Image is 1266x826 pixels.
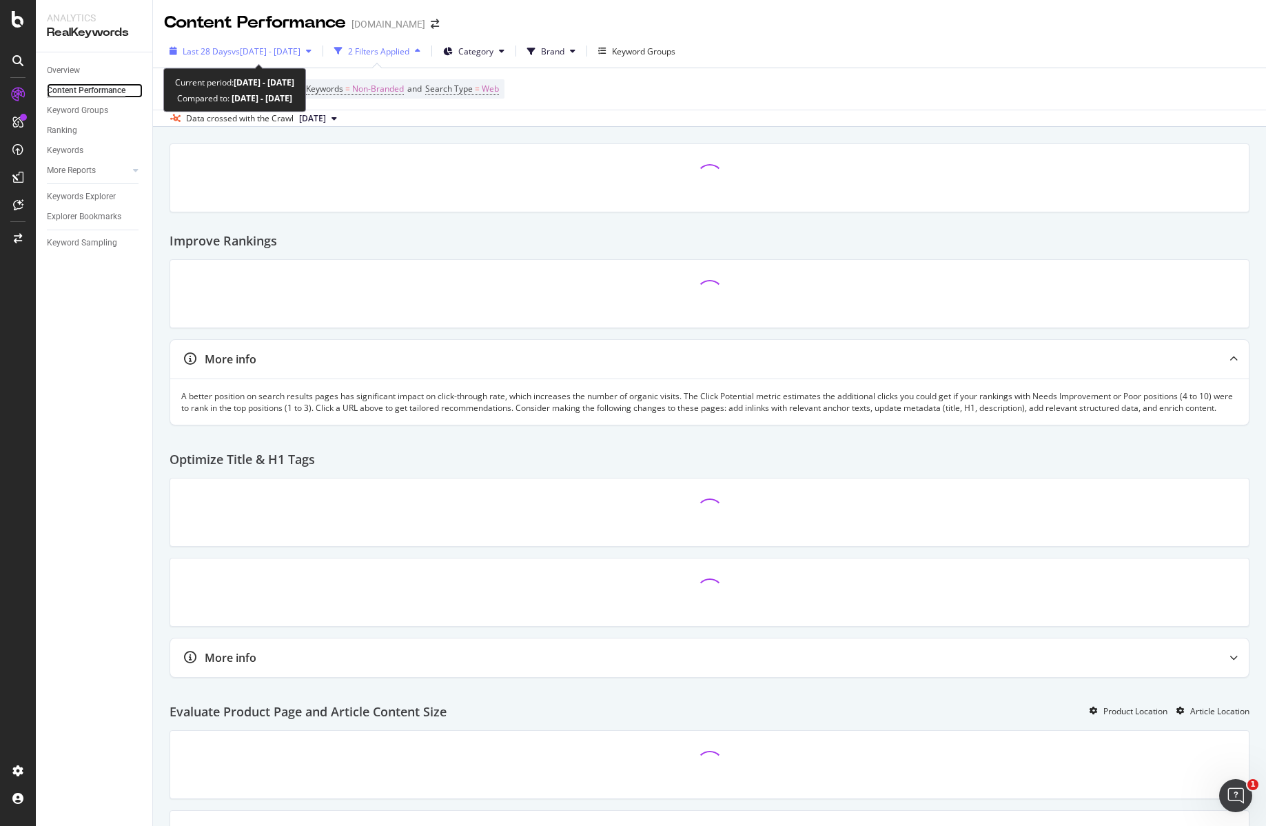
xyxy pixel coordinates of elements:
div: Keyword Sampling [47,236,117,250]
div: Content Performance [47,83,125,98]
a: Ranking [47,123,143,138]
span: Last 28 Days [183,46,232,57]
div: More Reports [47,163,96,178]
div: More info [205,352,256,367]
a: Keyword Groups [47,103,143,118]
div: [DOMAIN_NAME] [351,17,425,31]
b: [DATE] - [DATE] [229,92,292,104]
div: Article Location [1190,705,1249,717]
div: Analytics [47,11,141,25]
button: Brand [522,40,581,62]
iframe: Intercom live chat [1219,779,1252,812]
div: 2 Filters Applied [348,46,409,57]
a: Overview [47,63,143,78]
span: = [475,83,480,94]
span: and [407,83,422,94]
button: Last 28 Daysvs[DATE] - [DATE] [164,40,317,62]
button: Product Location [1084,700,1167,722]
a: Keywords Explorer [47,190,143,204]
h2: Improve Rankings [170,234,277,248]
a: Content Performance [47,83,143,98]
h2: Optimize Title & H1 Tags [170,453,315,467]
span: 1 [1247,779,1258,790]
b: [DATE] - [DATE] [234,77,294,88]
a: Keyword Sampling [47,236,143,250]
button: [DATE] [294,110,343,127]
div: Current period: [175,74,294,90]
div: Keywords [47,143,83,158]
span: Keywords [306,83,343,94]
button: Category [438,40,510,62]
div: Data crossed with the Crawl [186,112,294,125]
div: More info [205,650,256,666]
div: arrow-right-arrow-left [431,19,439,29]
span: = [345,83,350,94]
div: Keywords Explorer [47,190,116,204]
span: vs [DATE] - [DATE] [232,46,300,57]
a: Keywords [47,143,143,158]
div: Content Performance [164,11,346,34]
span: Non-Branded [352,79,404,99]
div: Keyword Groups [47,103,108,118]
button: 2 Filters Applied [329,40,426,62]
span: Web [482,79,499,99]
h2: Evaluate Product Page and Article Content Size [170,705,447,719]
a: More Reports [47,163,129,178]
div: A better position on search results pages has significant impact on click-through rate, which inc... [181,390,1238,414]
button: Article Location [1171,700,1249,722]
div: Ranking [47,123,77,138]
div: Explorer Bookmarks [47,210,121,224]
div: Overview [47,63,80,78]
a: Explorer Bookmarks [47,210,143,224]
div: RealKeywords [47,25,141,41]
span: Category [458,46,493,57]
span: Brand [541,46,564,57]
div: Compared to: [177,90,292,106]
button: Keyword Groups [593,40,681,62]
span: Search Type [425,83,473,94]
span: 2025 Sep. 19th [299,112,326,125]
div: Keyword Groups [612,46,675,57]
div: Product Location [1103,705,1167,717]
